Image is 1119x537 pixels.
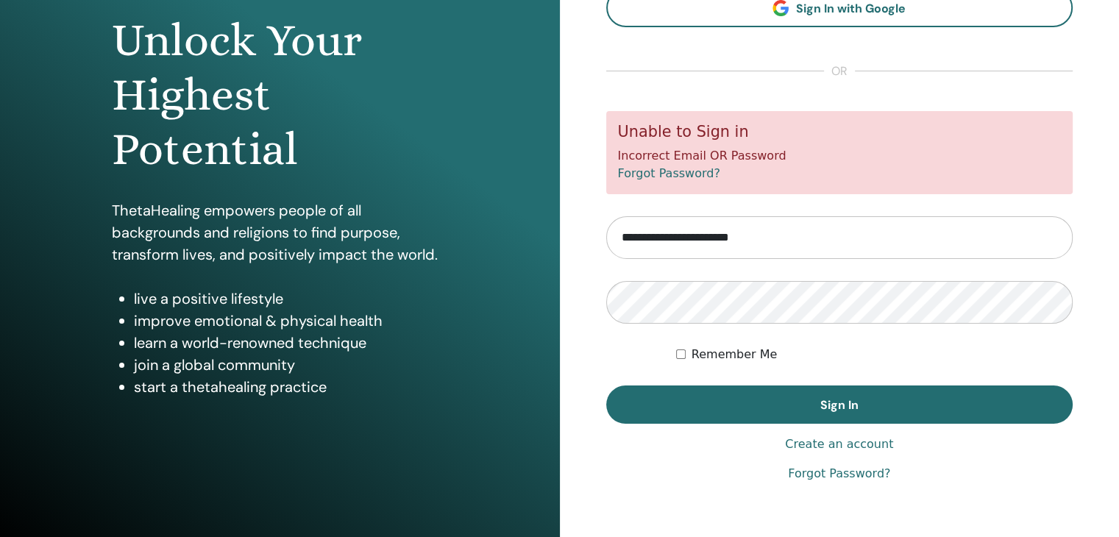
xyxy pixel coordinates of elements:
[820,397,859,413] span: Sign In
[824,63,855,80] span: or
[618,123,1062,141] h5: Unable to Sign in
[134,288,448,310] li: live a positive lifestyle
[796,1,906,16] span: Sign In with Google
[606,385,1073,424] button: Sign In
[134,354,448,376] li: join a global community
[606,111,1073,194] div: Incorrect Email OR Password
[134,332,448,354] li: learn a world-renowned technique
[112,199,448,266] p: ThetaHealing empowers people of all backgrounds and religions to find purpose, transform lives, a...
[692,346,778,363] label: Remember Me
[112,13,448,177] h1: Unlock Your Highest Potential
[134,310,448,332] li: improve emotional & physical health
[618,166,720,180] a: Forgot Password?
[134,376,448,398] li: start a thetahealing practice
[676,346,1073,363] div: Keep me authenticated indefinitely or until I manually logout
[788,465,890,483] a: Forgot Password?
[785,435,893,453] a: Create an account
